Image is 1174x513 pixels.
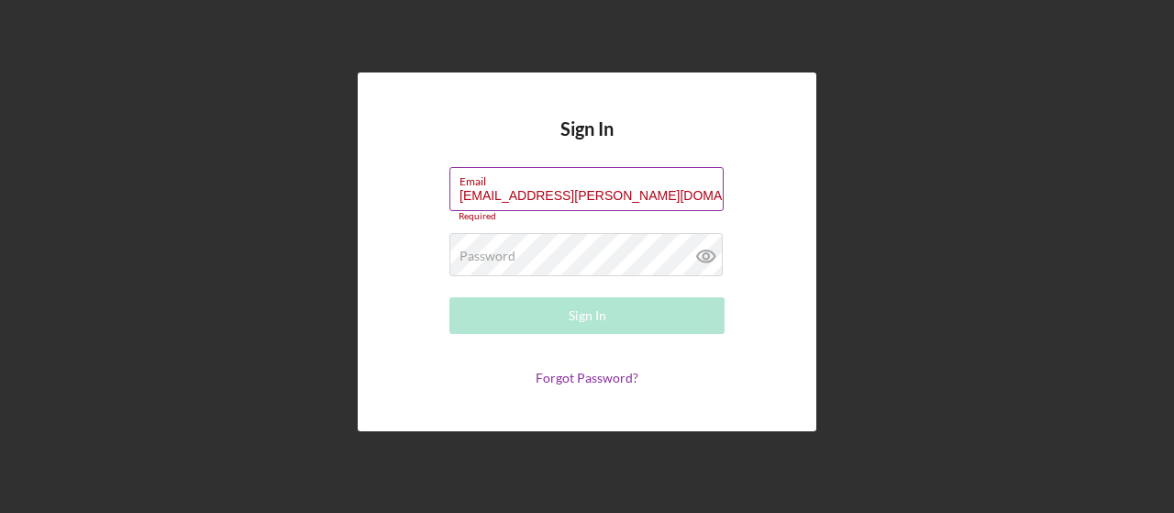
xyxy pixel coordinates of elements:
div: Sign In [569,297,606,334]
label: Password [460,249,515,263]
h4: Sign In [560,118,614,167]
label: Email [460,168,724,188]
button: Sign In [449,297,725,334]
a: Forgot Password? [536,370,638,385]
div: Required [449,211,725,222]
